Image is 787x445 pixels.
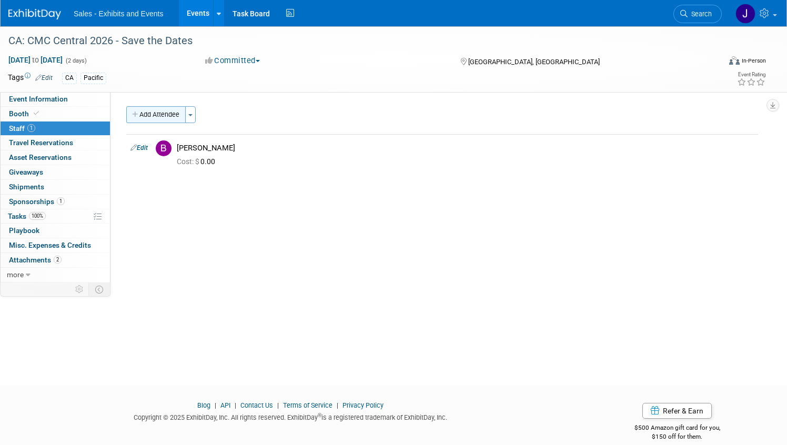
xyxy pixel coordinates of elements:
[80,73,106,84] div: Pacific
[130,144,148,151] a: Edit
[74,9,163,18] span: Sales - Exhibits and Events
[1,268,110,282] a: more
[9,183,44,191] span: Shipments
[741,57,766,65] div: In-Person
[62,73,77,84] div: CA
[318,412,321,418] sup: ®
[9,153,72,161] span: Asset Reservations
[275,401,281,409] span: |
[31,56,41,64] span: to
[8,72,53,84] td: Tags
[8,9,61,19] img: ExhibitDay
[177,143,754,153] div: [PERSON_NAME]
[5,32,701,50] div: CA: CMC Central 2026 - Save the Dates
[197,401,210,409] a: Blog
[1,150,110,165] a: Asset Reservations
[34,110,39,116] i: Booth reservation complete
[8,212,46,220] span: Tasks
[9,168,43,176] span: Giveaways
[653,55,766,70] div: Event Format
[588,432,766,441] div: $150 off for them.
[1,195,110,209] a: Sponsorships1
[9,95,68,103] span: Event Information
[8,55,63,65] span: [DATE] [DATE]
[342,401,384,409] a: Privacy Policy
[35,74,53,82] a: Edit
[1,209,110,224] a: Tasks100%
[126,106,186,123] button: Add Attendee
[9,226,39,235] span: Playbook
[9,124,35,133] span: Staff
[8,410,572,422] div: Copyright © 2025 ExhibitDay, Inc. All rights reserved. ExhibitDay is a registered trademark of Ex...
[7,270,24,279] span: more
[9,241,91,249] span: Misc. Expenses & Credits
[642,403,712,419] a: Refer & Earn
[54,256,62,264] span: 2
[737,72,765,77] div: Event Rating
[177,157,200,166] span: Cost: $
[735,4,755,24] img: Jerika Salvador
[9,256,62,264] span: Attachments
[29,212,46,220] span: 100%
[177,157,219,166] span: 0.00
[232,401,239,409] span: |
[220,401,230,409] a: API
[89,282,110,296] td: Toggle Event Tabs
[1,238,110,252] a: Misc. Expenses & Credits
[1,122,110,136] a: Staff1
[1,180,110,194] a: Shipments
[688,10,712,18] span: Search
[1,253,110,267] a: Attachments2
[57,197,65,205] span: 1
[673,5,722,23] a: Search
[1,107,110,121] a: Booth
[588,417,766,441] div: $500 Amazon gift card for you,
[729,56,740,65] img: Format-Inperson.png
[468,58,600,66] span: [GEOGRAPHIC_DATA], [GEOGRAPHIC_DATA]
[201,55,264,66] button: Committed
[1,224,110,238] a: Playbook
[334,401,341,409] span: |
[1,136,110,150] a: Travel Reservations
[65,57,87,64] span: (2 days)
[70,282,89,296] td: Personalize Event Tab Strip
[1,165,110,179] a: Giveaways
[283,401,332,409] a: Terms of Service
[9,138,73,147] span: Travel Reservations
[240,401,273,409] a: Contact Us
[212,401,219,409] span: |
[156,140,171,156] img: B.jpg
[9,197,65,206] span: Sponsorships
[1,92,110,106] a: Event Information
[9,109,41,118] span: Booth
[27,124,35,132] span: 1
